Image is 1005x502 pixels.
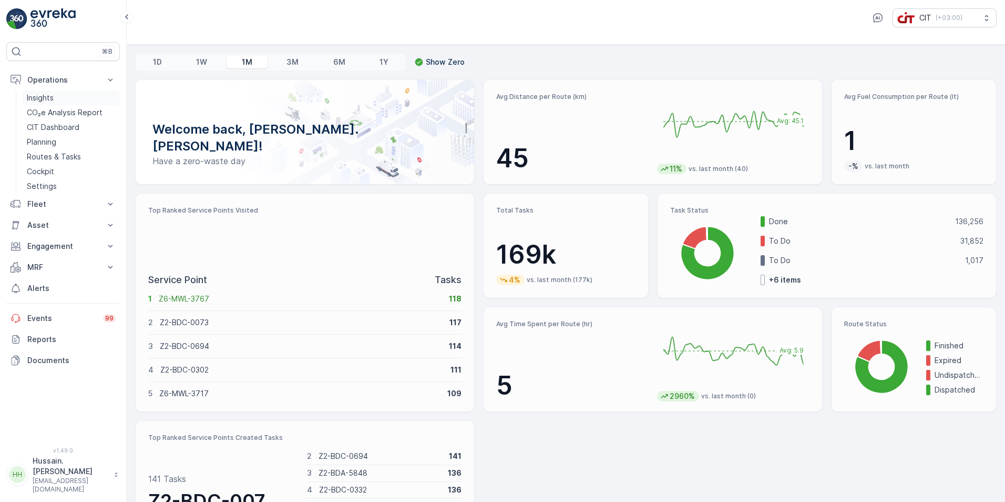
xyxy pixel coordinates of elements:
[27,152,81,162] p: Routes & Tasks
[148,206,462,215] p: Top Ranked Service Points Visited
[242,57,252,67] p: 1M
[319,451,442,461] p: Z2-BDC-0694
[448,468,462,478] p: 136
[6,350,120,371] a: Documents
[105,314,114,323] p: 99
[27,355,116,366] p: Documents
[955,216,983,227] p: 136,256
[148,473,186,485] p: 141 Tasks
[27,75,99,85] p: Operations
[670,206,983,215] p: Task Status
[448,485,462,495] p: 136
[23,149,120,164] a: Routes & Tasks
[152,155,457,167] p: Have a zero-waste day
[286,57,299,67] p: 3M
[935,385,983,395] p: Dispatched
[23,164,120,179] a: Cockpit
[307,468,312,478] p: 3
[844,320,983,328] p: Route Status
[496,93,649,101] p: Avg Distance per Route (km)
[23,120,120,135] a: CIT Dashboard
[27,313,97,324] p: Events
[319,468,441,478] p: Z2-BDA-5848
[27,137,56,147] p: Planning
[148,294,152,304] p: 1
[159,388,440,399] p: Z6-MWL-3717
[527,276,592,284] p: vs. last month (177k)
[148,273,207,287] p: Service Point
[152,121,457,155] p: Welcome back, [PERSON_NAME].[PERSON_NAME]!
[153,57,162,67] p: 1D
[935,355,983,366] p: Expired
[6,308,120,329] a: Events99
[102,47,112,56] p: ⌘B
[148,317,153,328] p: 2
[27,181,57,192] p: Settings
[769,275,801,285] p: + 6 items
[6,236,120,257] button: Engagement
[847,161,859,172] p: -%
[6,329,120,350] a: Reports
[6,8,27,29] img: logo
[27,334,116,345] p: Reports
[333,57,345,67] p: 6M
[435,273,462,287] p: Tasks
[919,13,931,23] p: CIT
[27,93,54,103] p: Insights
[160,365,444,375] p: Z2-BDC-0302
[160,341,442,352] p: Z2-BDC-0694
[496,206,635,215] p: Total Tasks
[33,456,108,477] p: Hussain.[PERSON_NAME]
[27,199,99,209] p: Fleet
[9,466,26,483] div: HH
[496,239,635,270] p: 169k
[307,485,312,495] p: 4
[27,283,116,294] p: Alerts
[960,236,983,246] p: 31,852
[23,105,120,120] a: CO₂e Analysis Report
[23,91,120,105] a: Insights
[701,392,756,400] p: vs. last month (0)
[6,194,120,215] button: Fleet
[496,370,649,401] p: 5
[27,262,99,273] p: MRF
[148,365,153,375] p: 4
[447,388,462,399] p: 109
[669,164,683,174] p: 11%
[965,255,983,266] p: 1,017
[6,257,120,278] button: MRF
[844,125,983,157] p: 1
[935,370,983,380] p: Undispatched
[319,485,441,495] p: Z2-BDC-0332
[159,294,442,304] p: Z6-MWL-3767
[23,135,120,149] a: Planning
[449,341,462,352] p: 114
[496,143,649,174] p: 45
[30,8,76,29] img: logo_light-DOdMpM7g.png
[935,340,983,351] p: Finished
[449,317,462,328] p: 117
[508,275,521,285] p: 4%
[496,320,649,328] p: Avg Time Spent per Route (hr)
[160,317,443,328] p: Z2-BDC-0073
[669,391,696,401] p: 2960%
[148,388,152,399] p: 5
[769,236,953,246] p: To Do
[27,241,99,252] p: Engagement
[6,456,120,494] button: HHHussain.[PERSON_NAME][EMAIL_ADDRESS][DOMAIN_NAME]
[148,341,153,352] p: 3
[27,107,102,118] p: CO₂e Analysis Report
[769,216,948,227] p: Done
[450,365,462,375] p: 111
[897,12,915,24] img: cit-logo_pOk6rL0.png
[426,57,465,67] p: Show Zero
[769,255,958,266] p: To Do
[196,57,207,67] p: 1W
[148,434,462,442] p: Top Ranked Service Points Created Tasks
[307,451,312,461] p: 2
[449,451,462,461] p: 141
[844,93,983,101] p: Avg Fuel Consumption per Route (lt)
[6,278,120,299] a: Alerts
[380,57,388,67] p: 1Y
[936,14,962,22] p: ( +03:00 )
